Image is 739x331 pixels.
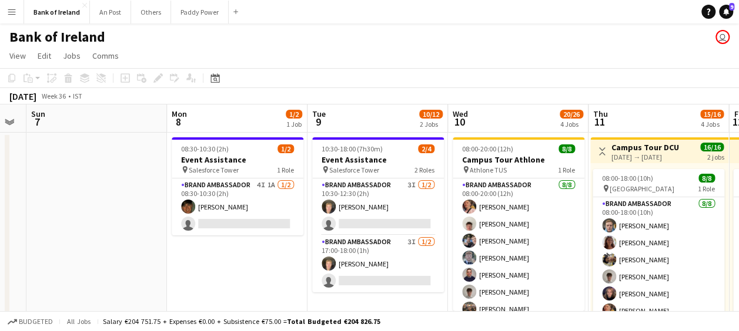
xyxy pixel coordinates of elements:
app-card-role: Brand Ambassador4I1A1/208:30-10:30 (2h)[PERSON_NAME] [172,178,303,235]
span: 16/16 [700,143,724,151]
span: Salesforce Tower [329,165,379,174]
h3: Campus Tour DCU [611,142,679,153]
div: 1 Job [286,120,302,129]
span: All jobs [65,317,93,326]
span: 08:00-18:00 (10h) [602,174,653,183]
span: Budgeted [19,318,53,326]
button: Paddy Power [171,1,229,23]
span: 8/8 [559,144,575,153]
span: View [9,50,26,61]
span: 08:00-20:00 (12h) [462,144,513,153]
a: Edit [33,48,56,63]
span: 1/2 [277,144,294,153]
h3: Campus Tour Athlone [453,154,584,165]
span: Sun [31,109,45,119]
span: Edit [38,50,51,61]
app-job-card: 08:00-20:00 (12h)8/8Campus Tour Athlone Athlone TUS1 RoleBrand Ambassador8/808:00-20:00 (12h)[PER... [453,137,584,311]
span: Thu [593,109,608,119]
span: 9 [310,115,326,129]
span: 8/8 [698,174,715,183]
span: 2 Roles [414,165,434,174]
div: 4 Jobs [701,120,723,129]
span: 15/16 [700,110,724,119]
button: Budgeted [6,315,55,328]
span: Jobs [63,50,81,61]
span: 08:30-10:30 (2h) [181,144,229,153]
app-card-role: Brand Ambassador3I1/217:00-18:00 (1h)[PERSON_NAME] [312,235,444,292]
span: 8 [170,115,187,129]
span: 10:30-18:00 (7h30m) [322,144,383,153]
button: An Post [90,1,131,23]
div: 2 Jobs [420,120,442,129]
app-user-avatar: Katie Shovlin [715,30,730,44]
button: Bank of Ireland [24,1,90,23]
div: [DATE] [9,90,36,102]
span: Total Budgeted €204 826.75 [287,317,380,326]
span: 1 Role [277,165,294,174]
div: 4 Jobs [560,120,583,129]
span: Athlone TUS [470,165,507,174]
h1: Bank of Ireland [9,28,105,46]
app-job-card: 08:30-10:30 (2h)1/2Event Assistance Salesforce Tower1 RoleBrand Ambassador4I1A1/208:30-10:30 (2h)... [172,137,303,235]
app-card-role: Brand Ambassador3I1/210:30-12:30 (2h)[PERSON_NAME] [312,178,444,235]
div: Salary €204 751.75 + Expenses €0.00 + Subsistence €75.00 = [103,317,380,326]
span: 1 Role [698,184,715,193]
span: 10/12 [419,110,443,119]
a: Comms [88,48,123,63]
span: 1 Role [558,165,575,174]
button: Others [131,1,171,23]
span: 9 [729,3,734,11]
span: Comms [92,50,119,61]
h3: Event Assistance [312,154,444,165]
div: IST [73,92,82,100]
span: Mon [172,109,187,119]
div: 2 jobs [707,151,724,161]
span: 10 [451,115,468,129]
span: [GEOGRAPHIC_DATA] [610,184,674,193]
a: 9 [719,5,733,19]
span: 11 [591,115,608,129]
span: Wed [453,109,468,119]
a: Jobs [58,48,85,63]
span: 2/4 [418,144,434,153]
a: View [5,48,31,63]
div: [DATE] → [DATE] [611,153,679,161]
span: Week 36 [39,92,68,100]
span: 1/2 [286,110,302,119]
span: Salesforce Tower [189,165,239,174]
app-job-card: 10:30-18:00 (7h30m)2/4Event Assistance Salesforce Tower2 RolesBrand Ambassador3I1/210:30-12:30 (2... [312,137,444,292]
h3: Event Assistance [172,154,303,165]
span: 20/26 [560,110,583,119]
span: 7 [29,115,45,129]
span: Tue [312,109,326,119]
